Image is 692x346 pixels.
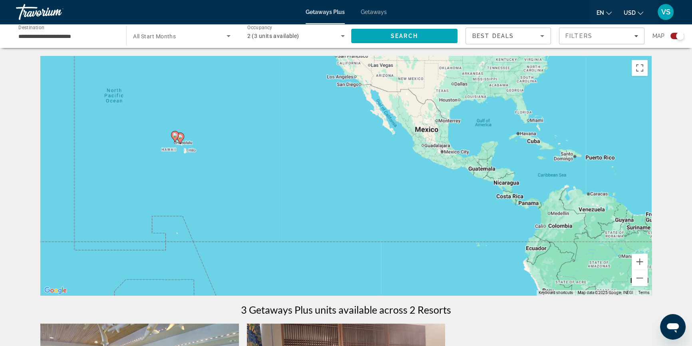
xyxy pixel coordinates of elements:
[638,290,649,295] a: Terms (opens in new tab)
[18,32,116,41] input: Select destination
[391,33,418,39] span: Search
[660,314,686,340] iframe: Button to launch messaging window
[133,33,176,40] span: All Start Months
[306,9,345,15] a: Getaways Plus
[578,290,633,295] span: Map data ©2025 Google, INEGI
[472,31,544,41] mat-select: Sort by
[18,24,44,30] span: Destination
[42,285,69,296] a: Open this area in Google Maps (opens a new window)
[361,9,387,15] a: Getaways
[632,254,648,270] button: Zoom in
[42,285,69,296] img: Google
[632,270,648,286] button: Zoom out
[472,33,514,39] span: Best Deals
[247,25,272,30] span: Occupancy
[351,29,457,43] button: Search
[539,290,573,296] button: Keyboard shortcuts
[16,2,96,22] a: Travorium
[247,33,299,39] span: 2 (3 units available)
[241,304,451,316] h1: 3 Getaways Plus units available across 2 Resorts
